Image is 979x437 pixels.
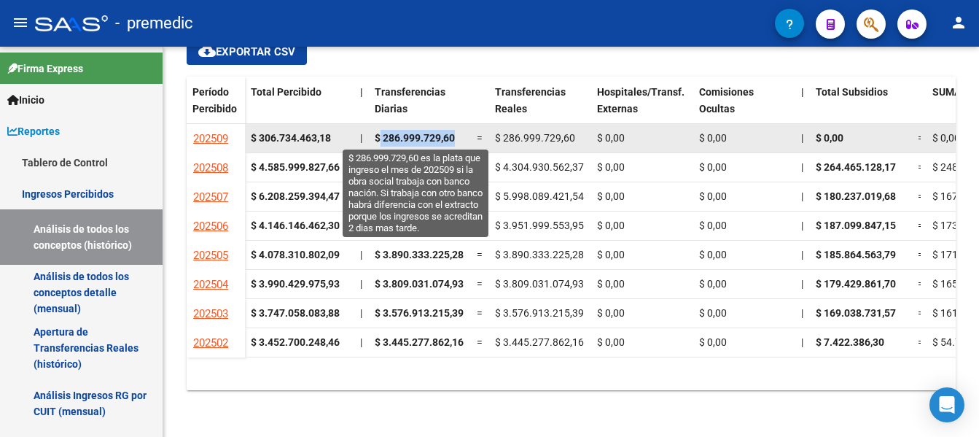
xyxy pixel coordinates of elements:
[597,249,625,260] span: $ 0,00
[495,132,575,144] span: $ 286.999.729,60
[375,307,464,319] span: $ 3.576.913.215,39
[251,336,340,348] strong: $ 3.452.700.248,46
[360,86,363,98] span: |
[477,249,483,260] span: =
[495,336,584,348] span: $ 3.445.277.862,16
[816,307,896,319] span: $ 169.038.731,57
[375,336,464,348] span: $ 3.445.277.862,16
[816,190,896,202] span: $ 180.237.019,68
[192,86,237,115] span: Período Percibido
[375,249,464,260] span: $ 3.890.333.225,28
[699,220,727,231] span: $ 0,00
[810,77,912,138] datatable-header-cell: Total Subsidios
[375,278,464,290] span: $ 3.809.031.074,93
[597,336,625,348] span: $ 0,00
[360,278,362,290] span: |
[591,77,693,138] datatable-header-cell: Hospitales/Transf. Externas
[918,278,924,290] span: =
[477,190,483,202] span: =
[699,336,727,348] span: $ 0,00
[193,249,228,262] span: 202505
[193,220,228,233] span: 202506
[801,278,803,290] span: |
[495,86,566,115] span: Transferencias Reales
[193,336,228,349] span: 202502
[251,278,340,290] strong: $ 3.990.429.975,93
[495,249,584,260] span: $ 3.890.333.225,28
[193,132,228,145] span: 202509
[816,336,884,348] span: $ 7.422.386,30
[918,220,924,231] span: =
[699,190,727,202] span: $ 0,00
[375,220,464,231] span: $ 3.951.999.553,95
[477,161,483,173] span: =
[929,387,964,422] div: Open Intercom Messenger
[932,132,960,144] span: $ 0,00
[375,161,464,173] span: $ 4.304.930.562,37
[699,249,727,260] span: $ 0,00
[495,161,584,173] span: $ 4.304.930.562,37
[597,161,625,173] span: $ 0,00
[354,77,369,138] datatable-header-cell: |
[699,86,754,115] span: Comisiones Ocultas
[375,132,455,144] span: $ 286.999.729,60
[597,307,625,319] span: $ 0,00
[597,220,625,231] span: $ 0,00
[7,61,83,77] span: Firma Express
[801,161,803,173] span: |
[816,220,896,231] span: $ 187.099.847,15
[477,132,483,144] span: =
[918,249,924,260] span: =
[360,307,362,319] span: |
[193,161,228,174] span: 202508
[375,190,464,202] span: $ 5.998.089.421,54
[699,132,727,144] span: $ 0,00
[693,77,795,138] datatable-header-cell: Comisiones Ocultas
[816,86,888,98] span: Total Subsidios
[495,278,584,290] span: $ 3.809.031.074,93
[193,190,228,204] span: 202507
[360,132,362,144] span: |
[251,220,340,231] strong: $ 4.146.146.462,30
[360,249,362,260] span: |
[801,220,803,231] span: |
[699,307,727,319] span: $ 0,00
[495,307,584,319] span: $ 3.576.913.215,39
[801,336,803,348] span: |
[251,307,340,319] strong: $ 3.747.058.083,88
[597,190,625,202] span: $ 0,00
[801,249,803,260] span: |
[795,77,810,138] datatable-header-cell: |
[187,39,307,65] button: Exportar CSV
[816,278,896,290] span: $ 179.429.861,70
[477,278,483,290] span: =
[597,132,625,144] span: $ 0,00
[198,45,295,58] span: Exportar CSV
[193,307,228,320] span: 202503
[489,77,591,138] datatable-header-cell: Transferencias Reales
[932,86,961,98] span: SUMA
[950,14,967,31] mat-icon: person
[187,77,245,138] datatable-header-cell: Período Percibido
[251,249,340,260] strong: $ 4.078.310.802,09
[918,336,924,348] span: =
[801,190,803,202] span: |
[193,278,228,291] span: 202504
[801,86,804,98] span: |
[495,190,584,202] span: $ 5.998.089.421,54
[918,307,924,319] span: =
[7,92,44,108] span: Inicio
[816,132,843,144] span: $ 0,00
[816,161,896,173] span: $ 264.465.128,17
[477,220,483,231] span: =
[597,86,684,115] span: Hospitales/Transf. Externas
[699,161,727,173] span: $ 0,00
[7,123,60,139] span: Reportes
[360,161,362,173] span: |
[699,278,727,290] span: $ 0,00
[360,220,362,231] span: |
[360,190,362,202] span: |
[245,77,354,138] datatable-header-cell: Total Percibido
[918,161,924,173] span: =
[495,220,584,231] span: $ 3.951.999.553,95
